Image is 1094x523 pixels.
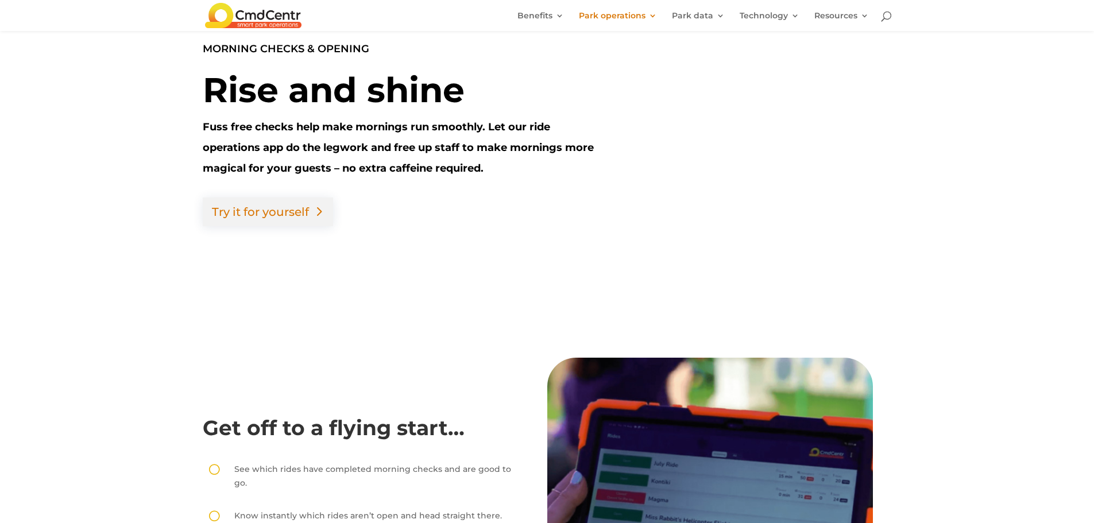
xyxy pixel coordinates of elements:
a: Try it for yourself [203,197,333,226]
a: Resources [814,11,869,31]
a: Park data [672,11,725,31]
a: Benefits [517,11,564,31]
h2: Get off to a flying start… [203,417,528,444]
a: Park operations [579,11,657,31]
p: MORNING CHECKS & OPENING [203,38,601,69]
p: See which rides have completed morning checks and are good to go. [234,463,523,490]
span: [ [207,463,222,477]
p: Know instantly which rides aren’t open and head straight there. [234,509,523,523]
b: Fuss free checks help make mornings run smoothly. Let our ride operations app do the legwork and ... [203,121,594,175]
h1: Rise and shine [203,69,601,117]
img: CmdCentr [205,3,301,28]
